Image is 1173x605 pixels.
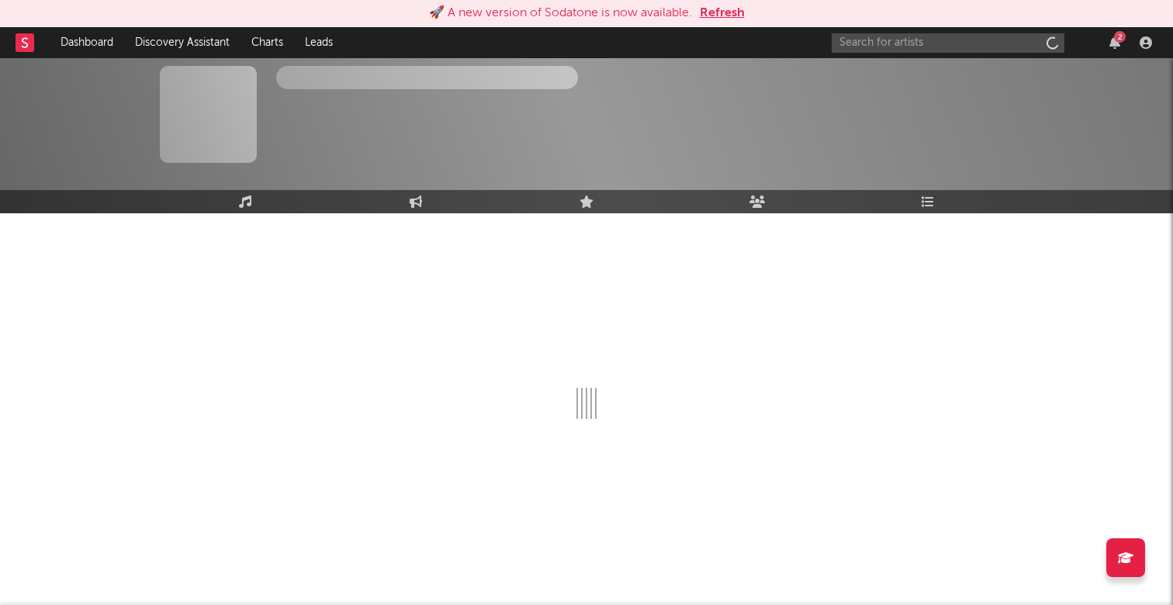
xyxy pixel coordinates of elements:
a: Leads [294,27,344,58]
div: 🚀 A new version of Sodatone is now available. [429,4,692,22]
button: 2 [1109,36,1120,49]
a: Dashboard [50,27,124,58]
a: Charts [240,27,294,58]
input: Search for artists [832,33,1064,53]
button: Refresh [700,4,745,22]
div: 2 [1114,31,1126,43]
a: Discovery Assistant [124,27,240,58]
